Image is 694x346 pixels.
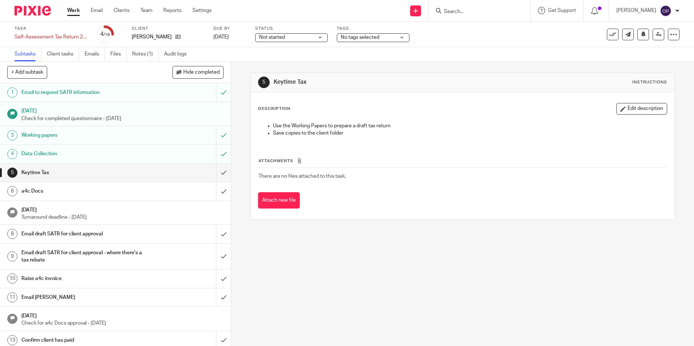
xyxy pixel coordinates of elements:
[132,33,172,41] p: [PERSON_NAME]
[163,7,181,14] a: Reports
[7,251,17,261] div: 9
[341,35,379,40] span: No tags selected
[273,122,666,129] p: Use the Working Papers to prepare a draft tax return
[213,34,229,40] span: [DATE]
[258,174,346,179] span: There are no files attached to this task.
[103,33,110,37] small: /16
[132,47,159,61] a: Notes (1)
[258,106,290,112] p: Description
[15,6,51,16] img: Pixie
[273,129,666,137] p: Save copies to the client folder
[255,26,328,32] label: Status
[7,335,17,345] div: 13
[443,9,509,15] input: Search
[259,35,285,40] span: Not started
[7,87,17,98] div: 1
[616,7,656,14] p: [PERSON_NAME]
[548,8,576,13] span: Get Support
[21,87,146,98] h1: Email to request SATR information
[274,78,478,86] h1: Keytime Tax
[7,149,17,159] div: 4
[21,292,146,303] h1: Email [PERSON_NAME]
[21,205,224,214] h1: [DATE]
[258,192,300,209] button: Attach new file
[85,47,105,61] a: Emails
[21,310,224,320] h1: [DATE]
[110,47,127,61] a: Files
[132,26,204,32] label: Client
[213,26,246,32] label: Due by
[67,7,80,14] a: Work
[100,30,110,38] div: 4
[258,77,270,88] div: 5
[616,103,667,115] button: Edit description
[7,66,47,78] button: + Add subtask
[21,167,146,178] h1: Keytime Tax
[15,26,87,32] label: Task
[15,47,41,61] a: Subtasks
[140,7,152,14] a: Team
[21,106,224,115] h1: [DATE]
[21,320,224,327] p: Check for a4c Docs approval - [DATE]
[164,47,192,61] a: Audit logs
[21,228,146,239] h1: Email draft SATR for client approval
[192,7,212,14] a: Settings
[7,186,17,196] div: 6
[21,186,146,197] h1: a4c Docs
[21,214,224,221] p: Turnaround deadline - [DATE]
[258,159,293,163] span: Attachments
[7,229,17,239] div: 8
[15,33,87,41] div: Self-Assessment Tax Return 2024
[172,66,224,78] button: Hide completed
[7,292,17,302] div: 11
[21,335,146,346] h1: Confirm client has paid
[21,247,146,266] h1: Email draft SATR for client approval - where there's a tax rebate
[7,130,17,140] div: 3
[114,7,130,14] a: Clients
[660,5,671,17] img: svg%3E
[91,7,103,14] a: Email
[47,47,79,61] a: Client tasks
[21,130,146,141] h1: Working papers
[21,273,146,284] h1: Raise a4c invoice
[183,70,220,75] span: Hide completed
[21,148,146,159] h1: Data Collection
[632,79,667,85] div: Instructions
[7,168,17,178] div: 5
[7,273,17,284] div: 10
[337,26,409,32] label: Tags
[21,115,224,122] p: Check for completed questionnaire - [DATE]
